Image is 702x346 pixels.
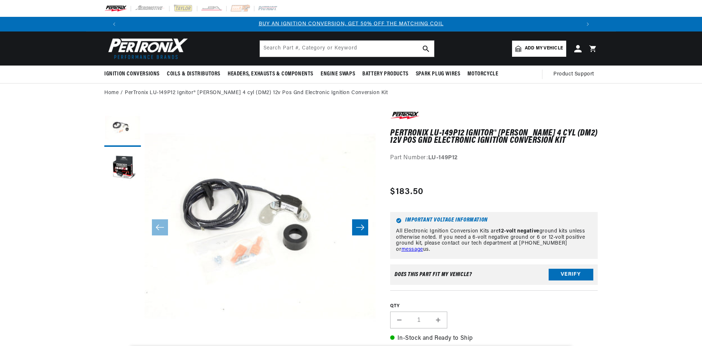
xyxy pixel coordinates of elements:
button: Slide left [152,219,168,235]
button: Slide right [352,219,368,235]
media-gallery: Gallery Viewer [104,110,376,345]
a: message [402,247,423,252]
label: QTY [390,303,598,309]
span: Headers, Exhausts & Components [228,70,313,78]
a: PerTronix LU-149P12 Ignitor® [PERSON_NAME] 4 cyl (DM2) 12v Pos Gnd Electronic Ignition Conversion... [125,89,388,97]
span: Battery Products [362,70,408,78]
button: Verify [549,269,593,280]
a: BUY AN IGNITION CONVERSION, GET 50% OFF THE MATCHING COIL [259,21,444,27]
span: Coils & Distributors [167,70,220,78]
span: Motorcycle [467,70,498,78]
img: Pertronix [104,36,188,61]
summary: Motorcycle [464,66,502,83]
div: Part Number: [390,153,598,163]
summary: Ignition Conversions [104,66,163,83]
p: All Electronic Ignition Conversion Kits are ground kits unless otherwise noted. If you need a 6-v... [396,228,592,253]
strong: 12-volt negative [499,228,539,234]
span: Add my vehicle [525,45,563,52]
span: Product Support [553,70,594,78]
button: Translation missing: en.sections.announcements.next_announcement [580,17,595,31]
span: Engine Swaps [321,70,355,78]
button: search button [418,41,434,57]
button: Load image 2 in gallery view [104,150,141,187]
h6: Important Voltage Information [396,218,592,223]
span: Ignition Conversions [104,70,160,78]
nav: breadcrumbs [104,89,598,97]
span: Spark Plug Wires [416,70,460,78]
summary: Headers, Exhausts & Components [224,66,317,83]
slideshow-component: Translation missing: en.sections.announcements.announcement_bar [86,17,616,31]
summary: Coils & Distributors [163,66,224,83]
input: Search Part #, Category or Keyword [260,41,434,57]
summary: Spark Plug Wires [412,66,464,83]
div: 1 of 3 [122,20,580,28]
h1: PerTronix LU-149P12 Ignitor® [PERSON_NAME] 4 cyl (DM2) 12v Pos Gnd Electronic Ignition Conversion... [390,130,598,145]
summary: Product Support [553,66,598,83]
button: Translation missing: en.sections.announcements.previous_announcement [107,17,122,31]
p: In-Stock and Ready to Ship [390,334,598,343]
summary: Battery Products [359,66,412,83]
summary: Engine Swaps [317,66,359,83]
a: Home [104,89,119,97]
button: Load image 1 in gallery view [104,110,141,147]
div: Announcement [122,20,580,28]
strong: LU-149P12 [428,155,458,161]
div: Does This part fit My vehicle? [395,272,472,278]
span: $183.50 [390,185,423,198]
a: Add my vehicle [512,41,566,57]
